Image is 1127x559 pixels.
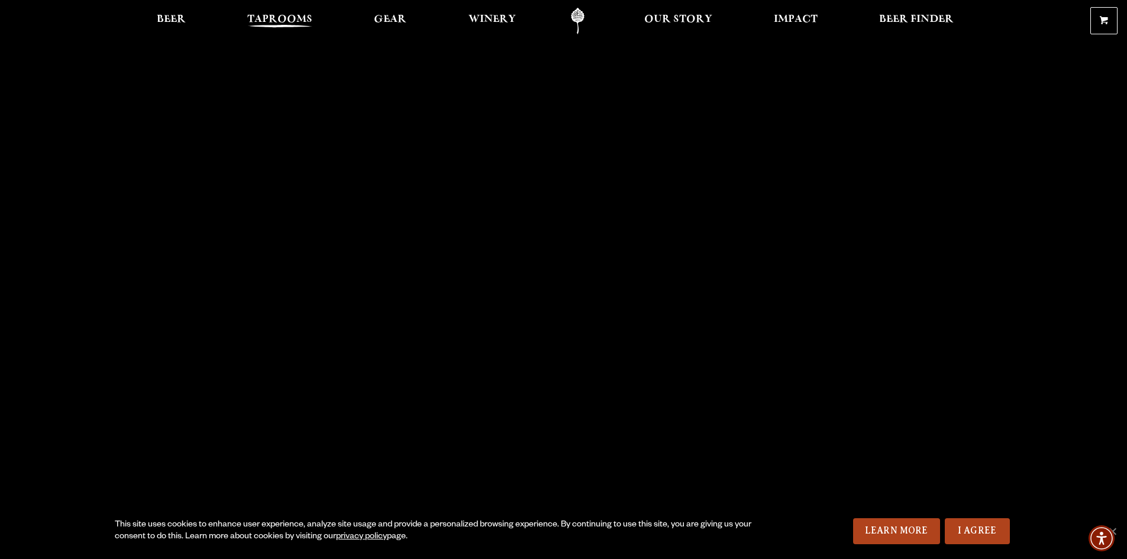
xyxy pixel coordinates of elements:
span: Taprooms [247,15,312,24]
div: Accessibility Menu [1089,525,1115,551]
a: privacy policy [336,532,387,542]
a: Gear [366,8,414,34]
a: Beer Finder [871,8,961,34]
a: Beer [149,8,193,34]
a: Our Story [637,8,720,34]
a: Learn More [853,518,940,544]
div: This site uses cookies to enhance user experience, analyze site usage and provide a personalized ... [115,519,755,543]
a: Taprooms [240,8,320,34]
span: Beer [157,15,186,24]
a: Winery [461,8,524,34]
a: I Agree [945,518,1010,544]
a: Impact [766,8,825,34]
span: Beer Finder [879,15,954,24]
span: Impact [774,15,818,24]
span: Our Story [644,15,712,24]
a: Odell Home [556,8,600,34]
span: Winery [469,15,516,24]
span: Gear [374,15,406,24]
